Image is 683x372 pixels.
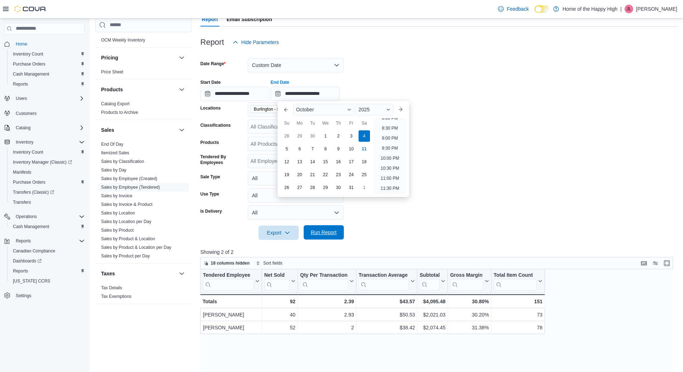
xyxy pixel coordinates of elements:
[294,130,305,142] div: day-29
[359,156,370,168] div: day-18
[101,126,176,134] button: Sales
[450,297,489,306] div: 30.80%
[13,258,42,264] span: Dashboards
[1,123,87,133] button: Catalog
[10,188,85,197] span: Transfers (Classic)
[7,59,87,69] button: Purchase Orders
[320,156,331,168] div: day-15
[13,278,50,284] span: [US_STATE] CCRS
[636,5,677,13] p: [PERSON_NAME]
[379,134,401,142] li: 9:00 PM
[379,124,401,132] li: 8:30 PM
[359,117,370,129] div: Sa
[203,272,254,279] div: Tendered Employee
[307,169,318,180] div: day-21
[264,310,295,319] div: 40
[101,294,132,299] span: Tax Exemptions
[307,156,318,168] div: day-14
[101,236,155,241] a: Sales by Product & Location
[535,5,550,13] input: Dark Mode
[101,69,123,75] span: Price Sheet
[10,60,48,68] a: Purchase Orders
[13,61,46,67] span: Purchase Orders
[359,297,415,306] div: $43.57
[259,226,299,240] button: Export
[307,130,318,142] div: day-30
[10,198,85,207] span: Transfers
[10,50,85,58] span: Inventory Count
[359,272,409,279] div: Transaction Average
[307,182,318,193] div: day-28
[101,210,135,216] span: Sales by Location
[359,323,415,332] div: $38.42
[101,38,145,43] a: OCM Weekly Inventory
[281,117,293,129] div: Su
[13,51,43,57] span: Inventory Count
[311,229,337,236] span: Run Report
[10,50,46,58] a: Inventory Count
[419,272,440,279] div: Subtotal
[359,272,415,290] button: Transaction Average
[10,80,85,88] span: Reports
[13,108,85,117] span: Customers
[300,310,354,319] div: 2.93
[1,290,87,301] button: Settings
[359,272,409,290] div: Transaction Average
[450,272,489,290] button: Gross Margin
[200,208,222,214] label: Is Delivery
[13,237,85,245] span: Reports
[10,247,85,255] span: Canadian Compliance
[10,277,85,285] span: Washington CCRS
[7,69,87,79] button: Cash Management
[101,294,132,299] a: Tax Exemptions
[356,104,393,115] div: Button. Open the year selector. 2025 is currently selected.
[640,259,648,267] button: Keyboard shortcuts
[281,130,293,142] div: day-28
[1,93,87,103] button: Users
[493,323,542,332] div: 78
[101,142,123,147] a: End Of Day
[450,323,489,332] div: 31.38%
[203,323,260,332] div: [PERSON_NAME]
[101,101,129,106] a: Catalog Export
[1,137,87,147] button: Inventory
[294,182,305,193] div: day-27
[346,169,357,180] div: day-24
[13,71,49,77] span: Cash Management
[16,96,27,101] span: Users
[200,105,221,111] label: Locations
[320,117,331,129] div: We
[10,257,85,265] span: Dashboards
[241,39,279,46] span: Hide Parameters
[200,248,678,256] p: Showing 2 of 2
[10,267,31,275] a: Reports
[1,39,87,49] button: Home
[101,253,150,259] a: Sales by Product per Day
[264,272,290,279] div: Net Sold
[95,36,192,47] div: OCM
[625,5,633,13] div: Julia Lebek
[264,323,295,332] div: 52
[307,143,318,155] div: day-7
[177,126,186,134] button: Sales
[1,108,87,118] button: Customers
[101,150,129,156] span: Itemized Sales
[101,126,114,134] h3: Sales
[333,117,344,129] div: Th
[13,291,85,300] span: Settings
[281,182,293,193] div: day-26
[251,105,319,113] span: Burlington - Plains Road - Friendly Stranger
[101,285,122,290] a: Tax Details
[379,144,401,153] li: 9:30 PM
[101,227,134,233] span: Sales by Product
[95,284,192,304] div: Taxes
[13,199,31,205] span: Transfers
[101,193,132,199] span: Sales by Invoice
[333,143,344,155] div: day-9
[16,139,33,145] span: Inventory
[101,270,176,277] button: Taxes
[101,86,176,93] button: Products
[101,159,144,164] a: Sales by Classification
[627,5,631,13] span: JL
[379,114,401,122] li: 8:00 PM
